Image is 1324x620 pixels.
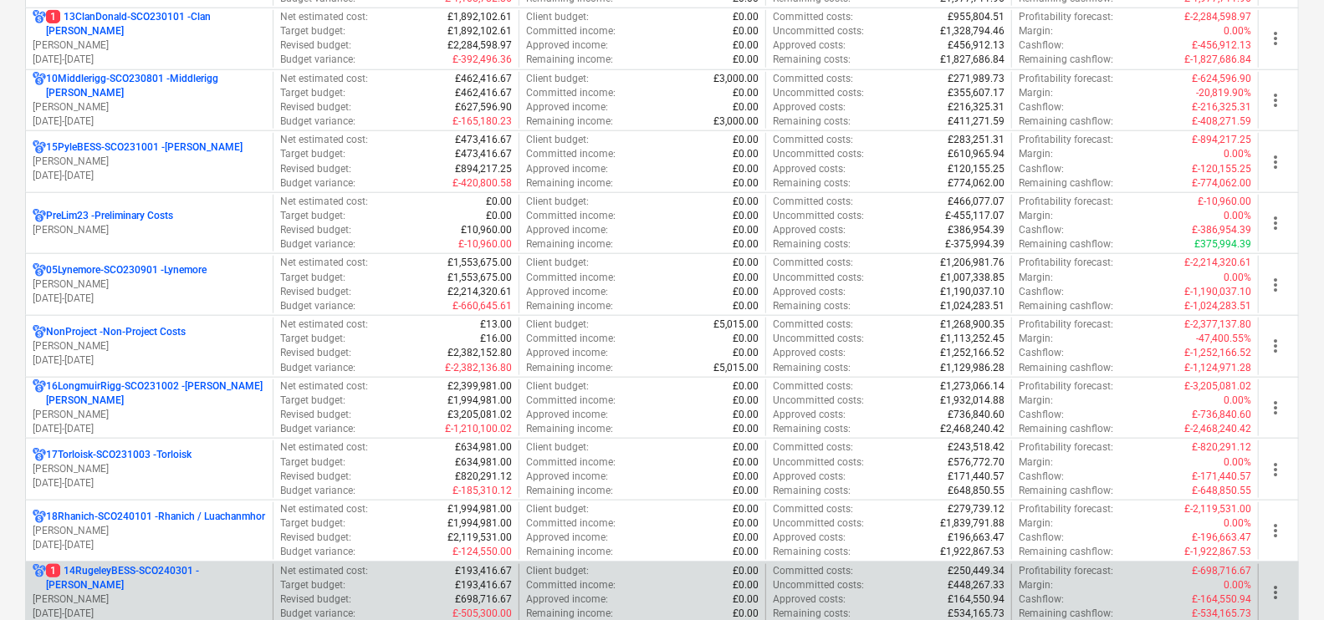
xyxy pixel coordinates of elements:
p: £-736,840.60 [1192,408,1251,422]
p: 0.00% [1224,24,1251,38]
p: £-624,596.90 [1192,72,1251,86]
p: £1,129,986.28 [940,361,1005,375]
p: £1,007,338.85 [940,271,1005,285]
p: Approved income : [526,100,608,114]
p: [PERSON_NAME] [33,592,266,607]
p: Approved income : [526,346,608,360]
p: £3,000.00 [713,72,759,86]
p: Budget variance : [280,53,355,67]
p: £2,214,320.61 [447,285,512,299]
span: more_vert [1265,521,1286,541]
span: more_vert [1265,398,1286,418]
p: Approved costs : [773,346,846,360]
div: 15PyleBESS-SCO231001 -[PERSON_NAME][PERSON_NAME][DATE]-[DATE] [33,140,266,183]
p: £0.00 [733,86,759,100]
p: £1,892,102.61 [447,24,512,38]
p: £0.00 [733,440,759,455]
div: Project has multi currencies enabled [33,140,46,155]
p: Approved costs : [773,100,846,114]
p: Net estimated cost : [280,10,368,24]
p: £0.00 [486,209,512,223]
span: more_vert [1265,213,1286,233]
p: £634,981.00 [455,440,512,455]
p: Net estimated cost : [280,440,368,455]
p: Budget variance : [280,114,355,129]
p: Remaining costs : [773,299,851,313]
p: Committed costs : [773,256,853,270]
p: £283,251.31 [948,133,1005,147]
span: more_vert [1265,90,1286,110]
p: £1,994,981.00 [447,394,512,408]
p: Remaining income : [526,422,613,436]
div: Project has multi currencies enabled [33,564,46,592]
p: Target budget : [280,455,345,470]
p: £-1,024,283.51 [1184,299,1251,313]
p: £1,892,102.61 [447,10,512,24]
p: £576,772.70 [948,455,1005,470]
p: £-820,291.12 [1192,440,1251,455]
p: Remaining costs : [773,361,851,375]
p: Committed income : [526,394,616,408]
p: Profitability forecast : [1019,440,1113,455]
p: Remaining income : [526,53,613,67]
p: £0.00 [733,408,759,422]
p: £0.00 [733,38,759,53]
p: £-1,210,100.02 [445,422,512,436]
p: [DATE] - [DATE] [33,53,266,67]
p: Target budget : [280,147,345,161]
p: Approved costs : [773,38,846,53]
p: £1,827,686.84 [940,53,1005,67]
p: £-2,214,320.61 [1184,256,1251,270]
p: Committed income : [526,147,616,161]
p: [PERSON_NAME] [33,38,266,53]
p: £0.00 [733,455,759,470]
p: Client budget : [526,195,589,209]
p: Remaining cashflow : [1019,422,1113,436]
p: £216,325.31 [948,100,1005,114]
p: £0.00 [733,223,759,237]
p: £0.00 [733,209,759,223]
p: Committed costs : [773,318,853,332]
div: 113ClanDonald-SCO230101 -Clan [PERSON_NAME][PERSON_NAME][DATE]-[DATE] [33,10,266,68]
div: PreLim23 -Preliminary Costs[PERSON_NAME] [33,209,266,237]
div: 17Torloisk-SCO231003 -Torloisk[PERSON_NAME][DATE]-[DATE] [33,448,266,490]
p: Cashflow : [1019,100,1064,114]
p: Approved income : [526,162,608,176]
p: £271,989.73 [948,72,1005,86]
p: £-386,954.39 [1192,223,1251,237]
p: PreLim23 - Preliminary Costs [46,209,173,223]
p: £0.00 [733,195,759,209]
p: Uncommitted costs : [773,147,864,161]
p: Cashflow : [1019,38,1064,53]
p: Profitability forecast : [1019,195,1113,209]
p: Budget variance : [280,361,355,375]
p: 05Lynemore-SCO230901 - Lynemore [46,263,207,277]
p: Margin : [1019,271,1053,285]
p: Cashflow : [1019,223,1064,237]
p: £1,113,252.45 [940,332,1005,346]
p: £473,416.67 [455,147,512,161]
p: Net estimated cost : [280,195,368,209]
p: £0.00 [733,271,759,285]
p: £10,960.00 [461,223,512,237]
p: £1,328,794.46 [940,24,1005,38]
p: £0.00 [733,10,759,24]
p: £-1,124,971.28 [1184,361,1251,375]
p: £0.00 [733,53,759,67]
p: 17Torloisk-SCO231003 - Torloisk [46,448,192,462]
p: £0.00 [733,285,759,299]
p: £-2,468,240.42 [1184,422,1251,436]
p: Budget variance : [280,422,355,436]
p: Target budget : [280,24,345,38]
span: more_vert [1265,336,1286,356]
p: Revised budget : [280,346,351,360]
p: £894,217.25 [455,162,512,176]
p: NonProject - Non-Project Costs [46,325,186,339]
p: [DATE] - [DATE] [33,353,266,368]
p: Approved income : [526,408,608,422]
div: 18Rhanich-SCO240101 -Rhanich / Luachanmhor[PERSON_NAME][DATE]-[DATE] [33,510,266,552]
p: Profitability forecast : [1019,72,1113,86]
p: Client budget : [526,318,589,332]
p: £-3,205,081.02 [1184,379,1251,394]
p: [DATE] - [DATE] [33,422,266,436]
